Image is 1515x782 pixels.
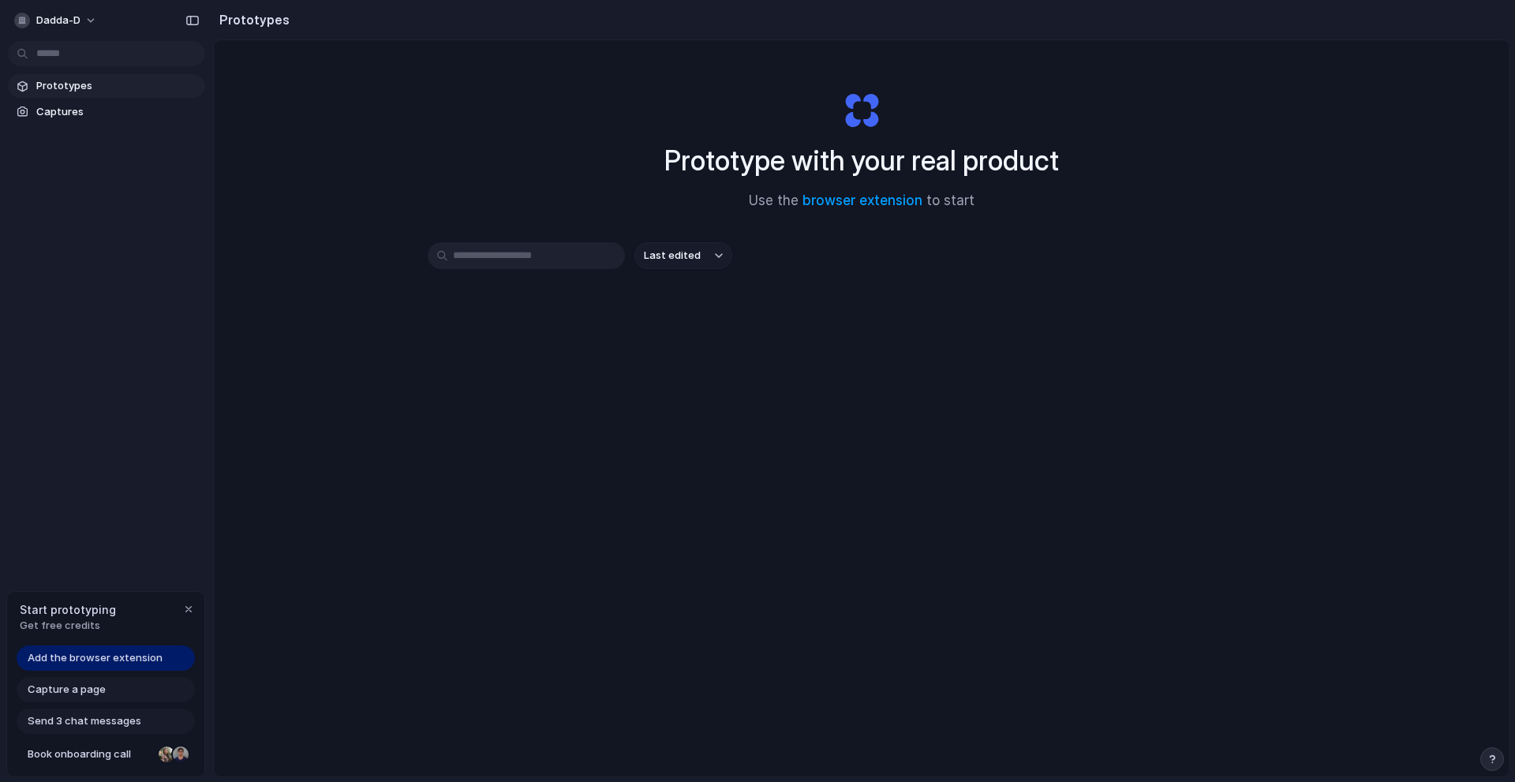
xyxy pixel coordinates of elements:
span: Capture a page [28,682,106,698]
h2: Prototypes [213,10,290,29]
span: dadda-d [36,13,80,28]
a: Add the browser extension [17,645,195,671]
span: Book onboarding call [28,746,152,762]
span: Use the to start [749,191,974,211]
a: browser extension [802,193,922,208]
div: Nicole Kubica [157,745,176,764]
button: Last edited [634,242,732,269]
a: Captures [8,100,205,124]
button: dadda-d [8,8,105,33]
span: Add the browser extension [28,650,163,666]
span: Send 3 chat messages [28,713,141,729]
a: Prototypes [8,74,205,98]
a: Book onboarding call [17,742,195,767]
span: Start prototyping [20,601,116,618]
h1: Prototype with your real product [664,140,1059,181]
span: Get free credits [20,618,116,634]
div: Christian Iacullo [171,745,190,764]
span: Captures [36,104,199,120]
span: Last edited [644,248,701,264]
span: Prototypes [36,78,199,94]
